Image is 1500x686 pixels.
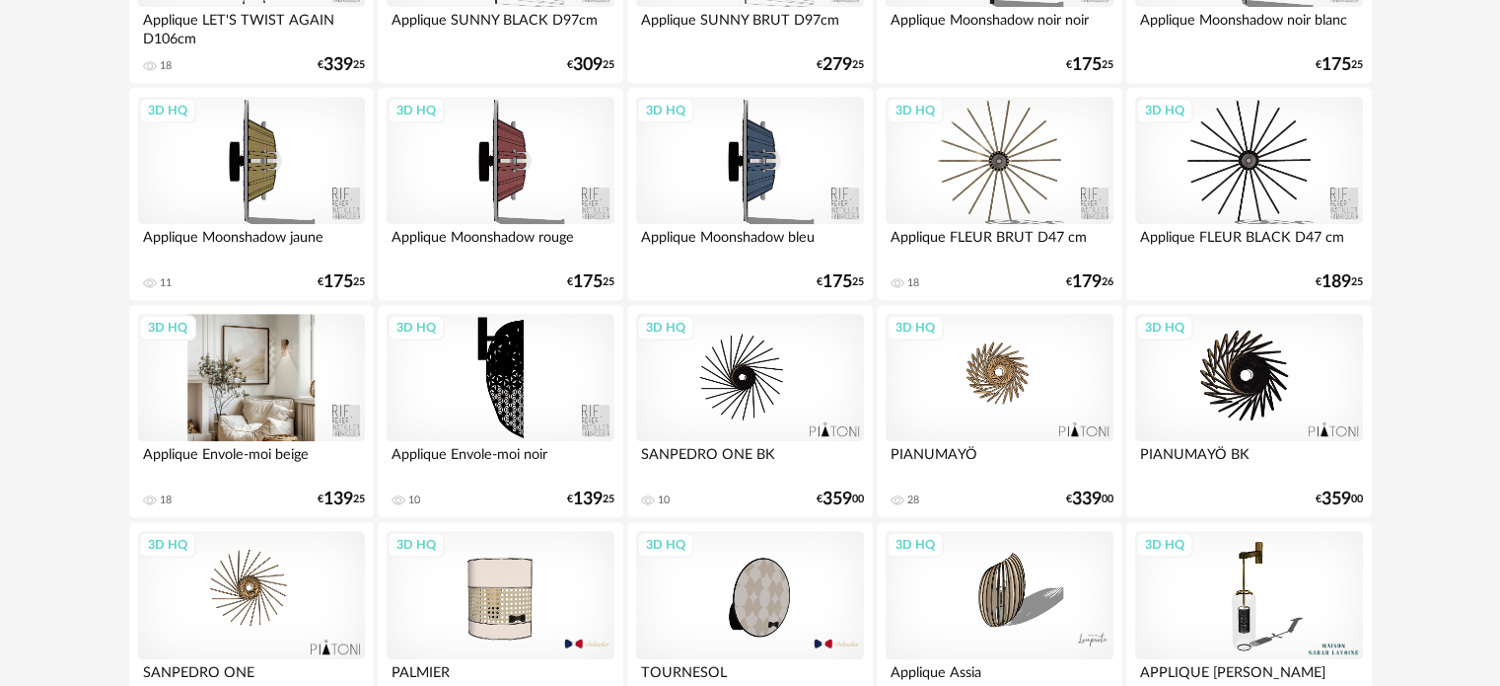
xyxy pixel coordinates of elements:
a: 3D HQ PIANUMAYÖ BK €35900 [1126,305,1371,518]
div: Applique FLEUR BRUT D47 cm [886,224,1112,264]
div: € 25 [318,58,365,72]
div: 10 [658,494,670,507]
div: SANPEDRO ONE BK [636,441,863,481]
span: 139 [323,493,353,506]
span: 339 [323,58,353,72]
div: 3D HQ [139,315,196,341]
a: 3D HQ Applique FLEUR BRUT D47 cm 18 €17926 [877,88,1121,301]
div: € 25 [567,493,614,506]
div: 3D HQ [887,98,944,123]
div: € 00 [817,493,864,506]
div: € 25 [817,275,864,289]
div: Applique Moonshadow noir blanc [1135,7,1362,46]
div: € 25 [1066,58,1113,72]
div: 18 [907,276,919,290]
div: 3D HQ [1136,315,1193,341]
span: 189 [1321,275,1351,289]
div: 3D HQ [1136,98,1193,123]
span: 175 [1321,58,1351,72]
div: 18 [160,59,172,73]
div: 3D HQ [637,532,694,558]
div: 18 [160,494,172,507]
div: 3D HQ [887,315,944,341]
span: 309 [573,58,603,72]
div: € 26 [1066,275,1113,289]
div: Applique Envole-moi noir [387,441,613,481]
span: 175 [1072,58,1102,72]
div: Applique Moonshadow rouge [387,224,613,264]
a: 3D HQ Applique Moonshadow rouge €17525 [378,88,622,301]
span: 175 [822,275,852,289]
span: 339 [1072,493,1102,506]
div: PIANUMAYÖ BK [1135,441,1362,481]
div: 3D HQ [388,532,445,558]
span: 359 [1321,493,1351,506]
a: 3D HQ Applique Envole-moi noir 10 €13925 [378,305,622,518]
a: 3D HQ Applique Moonshadow bleu €17525 [627,88,872,301]
div: € 25 [318,275,365,289]
span: 359 [822,493,852,506]
div: PIANUMAYÖ [886,441,1112,481]
a: 3D HQ PIANUMAYÖ 28 €33900 [877,305,1121,518]
div: 3D HQ [388,98,445,123]
div: 3D HQ [637,315,694,341]
div: 28 [907,494,919,507]
div: € 25 [1316,275,1363,289]
span: 139 [573,493,603,506]
div: € 00 [1066,493,1113,506]
div: € 25 [318,493,365,506]
div: 3D HQ [637,98,694,123]
a: 3D HQ Applique Moonshadow jaune 11 €17525 [129,88,374,301]
div: 3D HQ [139,532,196,558]
div: Applique Moonshadow noir noir [886,7,1112,46]
div: Applique Moonshadow bleu [636,224,863,264]
div: € 00 [1316,493,1363,506]
div: € 25 [1316,58,1363,72]
div: Applique SUNNY BLACK D97cm [387,7,613,46]
div: 11 [160,276,172,290]
div: € 25 [567,58,614,72]
div: Applique Envole-moi beige [138,441,365,481]
span: 179 [1072,275,1102,289]
div: 3D HQ [887,532,944,558]
div: 3D HQ [139,98,196,123]
a: 3D HQ Applique FLEUR BLACK D47 cm €18925 [1126,88,1371,301]
div: 3D HQ [388,315,445,341]
span: 175 [573,275,603,289]
a: 3D HQ Applique Envole-moi beige 18 €13925 [129,305,374,518]
span: 279 [822,58,852,72]
div: Applique FLEUR BLACK D47 cm [1135,224,1362,264]
div: Applique Moonshadow jaune [138,224,365,264]
div: 10 [408,494,420,507]
div: € 25 [567,275,614,289]
div: Applique SUNNY BRUT D97cm [636,7,863,46]
div: 3D HQ [1136,532,1193,558]
a: 3D HQ SANPEDRO ONE BK 10 €35900 [627,305,872,518]
div: Applique LET'S TWIST AGAIN D106cm [138,7,365,46]
span: 175 [323,275,353,289]
div: € 25 [817,58,864,72]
